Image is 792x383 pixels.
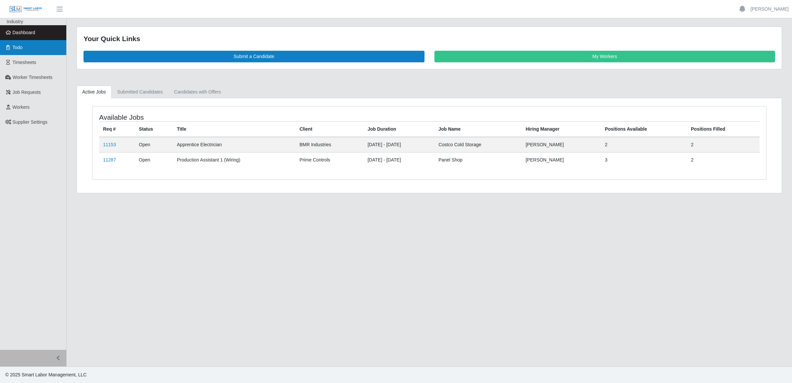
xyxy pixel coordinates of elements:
[522,137,601,153] td: [PERSON_NAME]
[522,152,601,167] td: [PERSON_NAME]
[13,30,35,35] span: Dashboard
[364,137,434,153] td: [DATE] - [DATE]
[687,152,760,167] td: 2
[103,142,116,147] a: 11153
[296,121,364,137] th: Client
[434,121,522,137] th: Job Name
[601,152,687,167] td: 3
[13,119,48,125] span: Supplier Settings
[103,157,116,162] a: 11287
[296,137,364,153] td: BMR Industries
[13,45,23,50] span: Todo
[687,121,760,137] th: Positions Filled
[135,152,173,167] td: Open
[13,90,41,95] span: Job Requests
[364,152,434,167] td: [DATE] - [DATE]
[99,121,135,137] th: Req #
[173,137,296,153] td: Apprentice Electrician
[687,137,760,153] td: 2
[99,113,368,121] h4: Available Jobs
[77,86,112,98] a: Active Jobs
[135,121,173,137] th: Status
[112,86,169,98] a: Submitted Candidates
[135,137,173,153] td: Open
[434,51,775,62] a: My Workers
[364,121,434,137] th: Job Duration
[84,33,775,44] div: Your Quick Links
[601,121,687,137] th: Positions Available
[5,372,86,377] span: © 2025 Smart Labor Management, LLC
[434,137,522,153] td: Costco Cold Storage
[7,19,23,24] span: Industry
[173,152,296,167] td: Production Assistant 1 (Wiring)
[601,137,687,153] td: 2
[522,121,601,137] th: Hiring Manager
[296,152,364,167] td: Prime Controls
[434,152,522,167] td: Panel Shop
[84,51,424,62] a: Submit a Candidate
[9,6,42,13] img: SLM Logo
[751,6,789,13] a: [PERSON_NAME]
[13,104,30,110] span: Workers
[173,121,296,137] th: Title
[13,75,52,80] span: Worker Timesheets
[13,60,36,65] span: Timesheets
[168,86,226,98] a: Candidates with Offers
